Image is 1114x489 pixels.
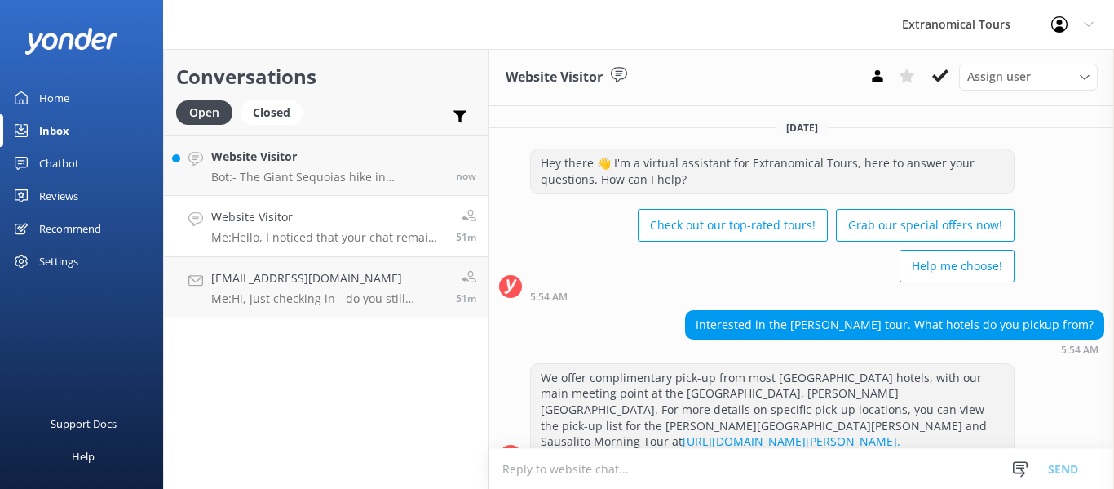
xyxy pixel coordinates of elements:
[211,148,444,166] h4: Website Visitor
[39,180,78,212] div: Reviews
[683,433,900,449] a: [URL][DOMAIN_NAME][PERSON_NAME].
[241,100,303,125] div: Closed
[39,82,69,114] div: Home
[39,114,69,147] div: Inbox
[211,291,444,306] p: Me: Hi, just checking in - do you still require assistance from our team on this? Thank you.
[164,135,488,196] a: Website VisitorBot:- The Giant Sequoias hike in [GEOGRAPHIC_DATA] is a 2-mile round trip on a pav...
[686,311,1103,339] div: Interested in the [PERSON_NAME] tour. What hotels do you pickup from?
[211,170,444,184] p: Bot: - The Giant Sequoias hike in [GEOGRAPHIC_DATA] is a 2-mile round trip on a paved trail with ...
[164,196,488,257] a: Website VisitorMe:Hello, I noticed that your chat remains open, but inactive. I will close this l...
[531,364,1014,456] div: We offer complimentary pick-up from most [GEOGRAPHIC_DATA] hotels, with our main meeting point at...
[967,68,1031,86] span: Assign user
[39,245,78,278] div: Settings
[776,121,828,135] span: [DATE]
[456,230,476,244] span: Aug 30 2025 06:10pm (UTC -07:00) America/Tijuana
[164,257,488,318] a: [EMAIL_ADDRESS][DOMAIN_NAME]Me:Hi, just checking in - do you still require assistance from our te...
[51,407,117,440] div: Support Docs
[506,67,603,88] h3: Website Visitor
[638,209,828,242] button: Check out our top-rated tours!
[959,64,1098,90] div: Assign User
[72,440,95,473] div: Help
[39,212,101,245] div: Recommend
[456,291,476,305] span: Aug 30 2025 06:09pm (UTC -07:00) America/Tijuana
[24,28,118,55] img: yonder-white-logo.png
[530,292,568,302] strong: 5:54 AM
[900,250,1015,282] button: Help me choose!
[456,169,476,183] span: Aug 30 2025 07:00pm (UTC -07:00) America/Tijuana
[39,147,79,180] div: Chatbot
[530,291,1015,302] div: Aug 30 2025 02:54pm (UTC -07:00) America/Tijuana
[176,61,476,92] h2: Conversations
[1061,345,1099,355] strong: 5:54 AM
[211,269,444,287] h4: [EMAIL_ADDRESS][DOMAIN_NAME]
[176,100,232,125] div: Open
[241,103,311,121] a: Closed
[176,103,241,121] a: Open
[211,208,444,226] h4: Website Visitor
[211,230,444,245] p: Me: Hello, I noticed that your chat remains open, but inactive. I will close this live chat for n...
[836,209,1015,242] button: Grab our special offers now!
[685,344,1104,355] div: Aug 30 2025 02:54pm (UTC -07:00) America/Tijuana
[531,149,1014,193] div: Hey there 👋 I'm a virtual assistant for Extranomical Tours, here to answer your questions. How ca...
